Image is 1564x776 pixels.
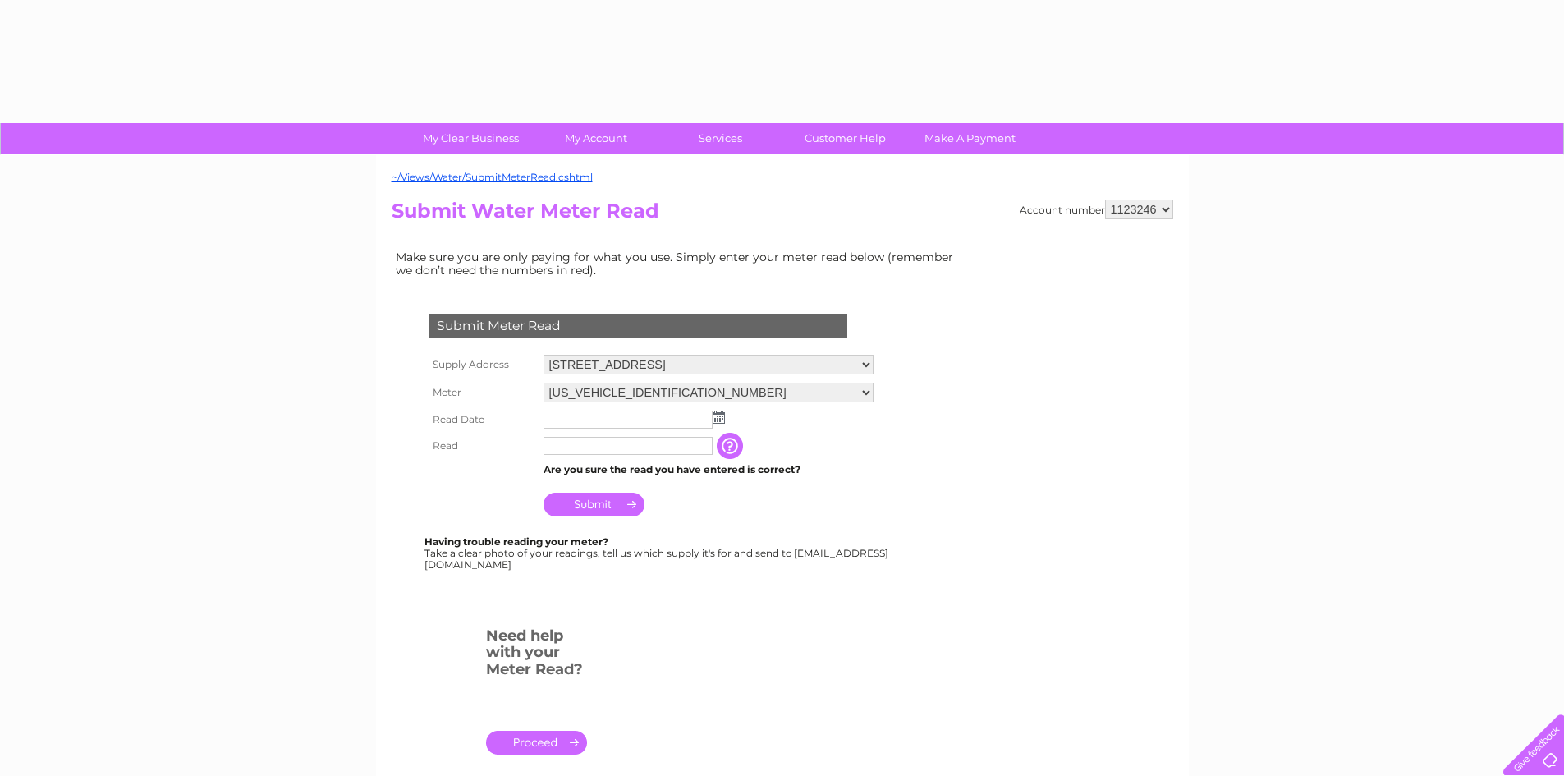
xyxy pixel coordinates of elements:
[653,123,788,154] a: Services
[424,351,539,379] th: Supply Address
[429,314,847,338] div: Submit Meter Read
[424,535,608,548] b: Having trouble reading your meter?
[713,411,725,424] img: ...
[403,123,539,154] a: My Clear Business
[777,123,913,154] a: Customer Help
[528,123,663,154] a: My Account
[392,171,593,183] a: ~/Views/Water/SubmitMeterRead.cshtml
[1020,200,1173,219] div: Account number
[539,459,878,480] td: Are you sure the read you have entered is correct?
[424,406,539,433] th: Read Date
[902,123,1038,154] a: Make A Payment
[424,379,539,406] th: Meter
[424,536,891,570] div: Take a clear photo of your readings, tell us which supply it's for and send to [EMAIL_ADDRESS][DO...
[544,493,644,516] input: Submit
[392,246,966,281] td: Make sure you are only paying for what you use. Simply enter your meter read below (remember we d...
[486,731,587,755] a: .
[486,624,587,686] h3: Need help with your Meter Read?
[392,200,1173,231] h2: Submit Water Meter Read
[717,433,746,459] input: Information
[424,433,539,459] th: Read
